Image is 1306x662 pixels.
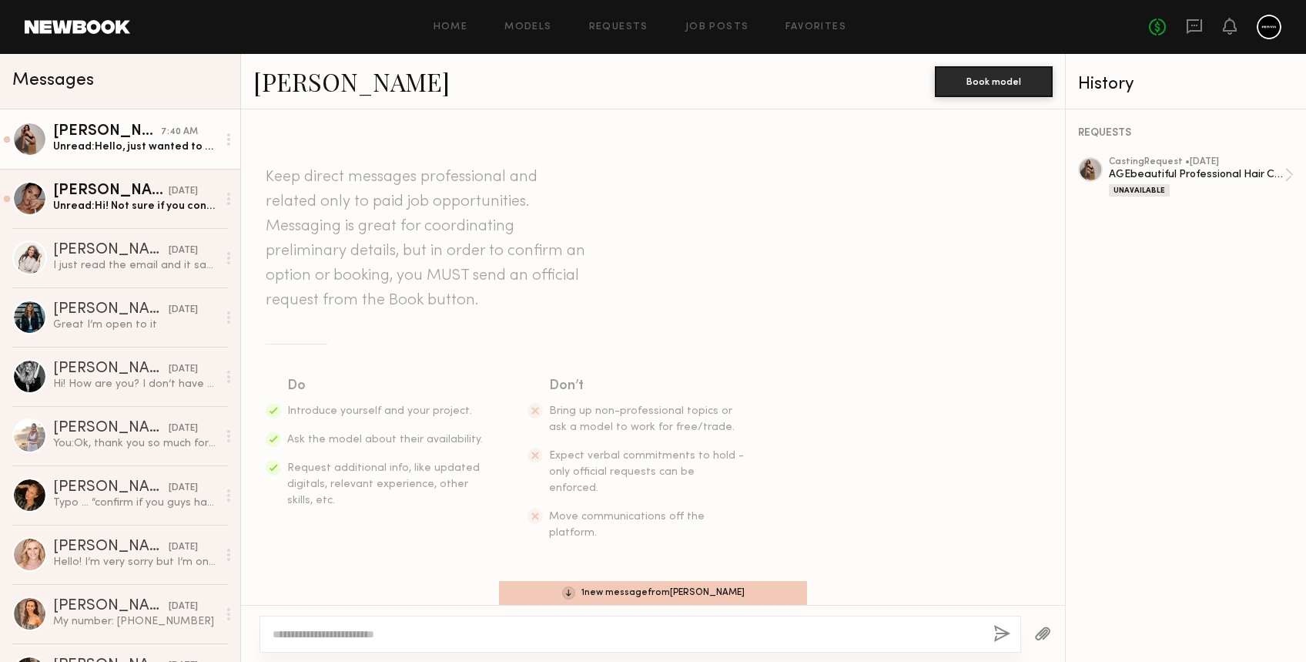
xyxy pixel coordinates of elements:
[169,244,198,258] div: [DATE]
[53,614,217,629] div: My number: [PHONE_NUMBER]
[785,22,846,32] a: Favorites
[169,481,198,496] div: [DATE]
[169,184,198,199] div: [DATE]
[53,421,169,436] div: [PERSON_NAME]
[53,318,217,332] div: Great I’m open to it
[53,302,169,318] div: [PERSON_NAME]
[53,139,217,154] div: Unread: Hello, just wanted to check on this- planning to get my hair done [DATE] and was going to...
[161,125,198,139] div: 7:40 AM
[53,243,169,258] div: [PERSON_NAME]
[935,74,1053,87] a: Book model
[1109,157,1284,167] div: casting Request • [DATE]
[935,66,1053,97] button: Book model
[499,581,807,605] div: 1 new message from [PERSON_NAME]
[53,124,161,139] div: [PERSON_NAME]
[685,22,749,32] a: Job Posts
[53,480,169,496] div: [PERSON_NAME]
[53,555,217,570] div: Hello! I’m very sorry but I’m on an all day shoot in [GEOGRAPHIC_DATA] [DATE]. A one day shoot tu...
[1109,157,1294,197] a: castingRequest •[DATE]AGEbeautiful Professional Hair Color Campaign Gray CoverageUnavailable
[549,512,705,538] span: Move communications off the platform.
[12,72,94,89] span: Messages
[53,361,169,377] div: [PERSON_NAME]
[287,375,484,397] div: Do
[1109,167,1284,182] div: AGEbeautiful Professional Hair Color Campaign Gray Coverage
[169,303,198,318] div: [DATE]
[589,22,648,32] a: Requests
[266,165,589,313] header: Keep direct messages professional and related only to paid job opportunities. Messaging is great ...
[549,451,744,493] span: Expect verbal commitments to hold - only official requests can be enforced.
[53,258,217,273] div: I just read the email and it says the color is more permanent in the two weeks that was said in t...
[287,406,472,416] span: Introduce yourself and your project.
[287,435,483,445] span: Ask the model about their availability.
[53,377,217,391] div: Hi! How are you? I don’t have any gray hair! I have natural blonde hair with highlights. I’m base...
[53,436,217,451] div: You: Ok, thank you so much for the reply! :)
[53,199,217,213] div: Unread: Hi! Not sure if you confirmed bookings already, but wanted to let you know I just got bac...
[549,406,735,432] span: Bring up non-professional topics or ask a model to work for free/trade.
[504,22,551,32] a: Models
[287,463,480,506] span: Request additional info, like updated digitals, relevant experience, other skills, etc.
[1078,76,1294,93] div: History
[169,362,198,377] div: [DATE]
[169,422,198,436] div: [DATE]
[549,375,746,397] div: Don’t
[434,22,468,32] a: Home
[169,540,198,555] div: [DATE]
[169,600,198,614] div: [DATE]
[53,183,169,199] div: [PERSON_NAME]
[53,496,217,510] div: Typo … “confirm if you guys have booked”.
[53,539,169,555] div: [PERSON_NAME]
[1109,184,1170,197] div: Unavailable
[1078,128,1294,139] div: REQUESTS
[53,599,169,614] div: [PERSON_NAME]
[253,65,450,98] a: [PERSON_NAME]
